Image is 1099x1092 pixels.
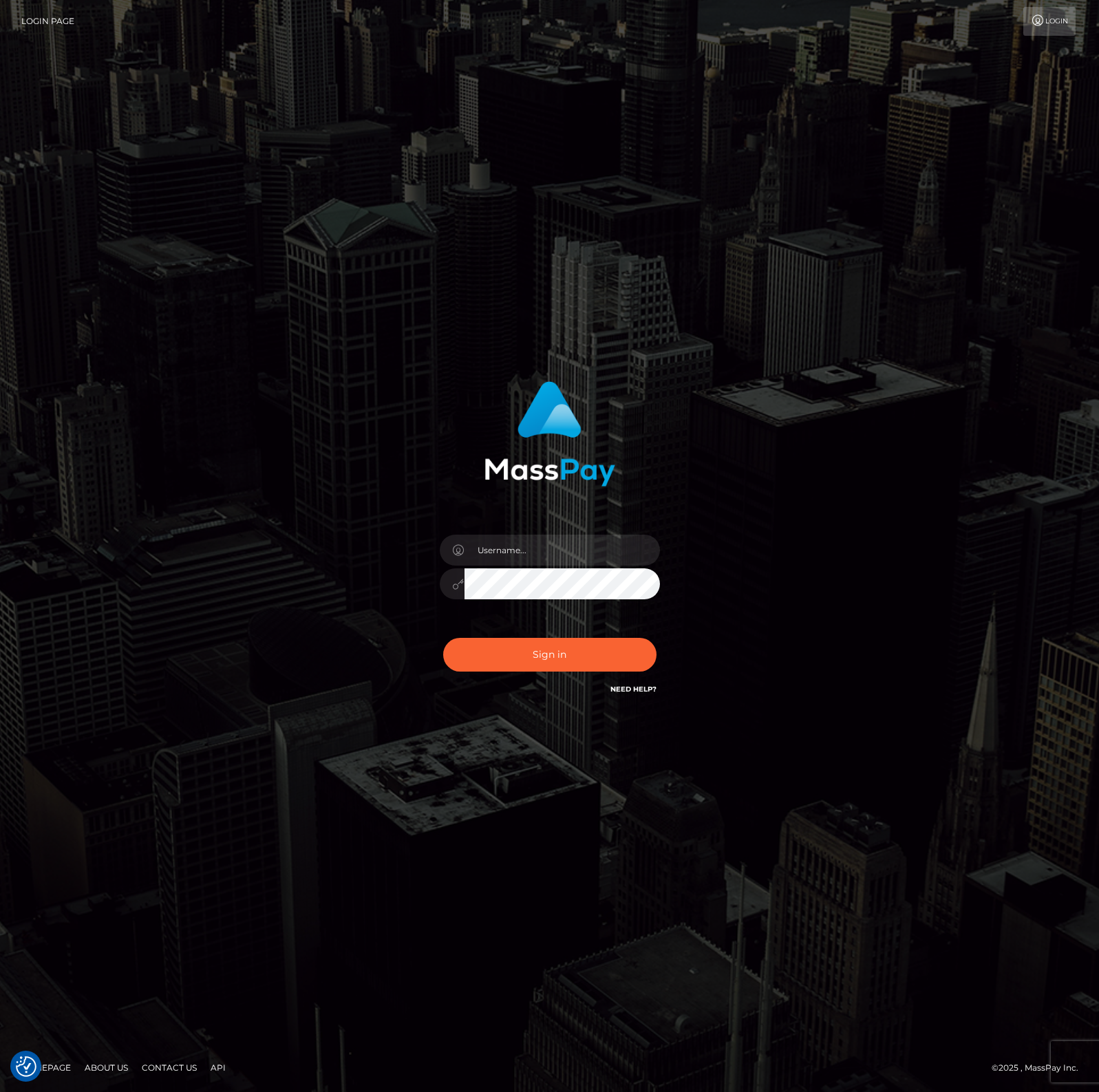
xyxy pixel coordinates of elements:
[610,685,657,694] a: Need Help?
[16,1056,36,1077] img: Revisit consent button
[443,638,657,672] button: Sign in
[1023,7,1076,36] a: Login
[15,1057,76,1078] a: Homepage
[21,7,74,36] a: Login Page
[205,1057,231,1078] a: API
[136,1057,202,1078] a: Contact Us
[992,1060,1089,1075] div: © 2025 , MassPay Inc.
[465,535,660,566] input: Username...
[16,1056,36,1077] button: Consent Preferences
[484,381,615,486] img: MassPay Login
[79,1057,134,1078] a: About Us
